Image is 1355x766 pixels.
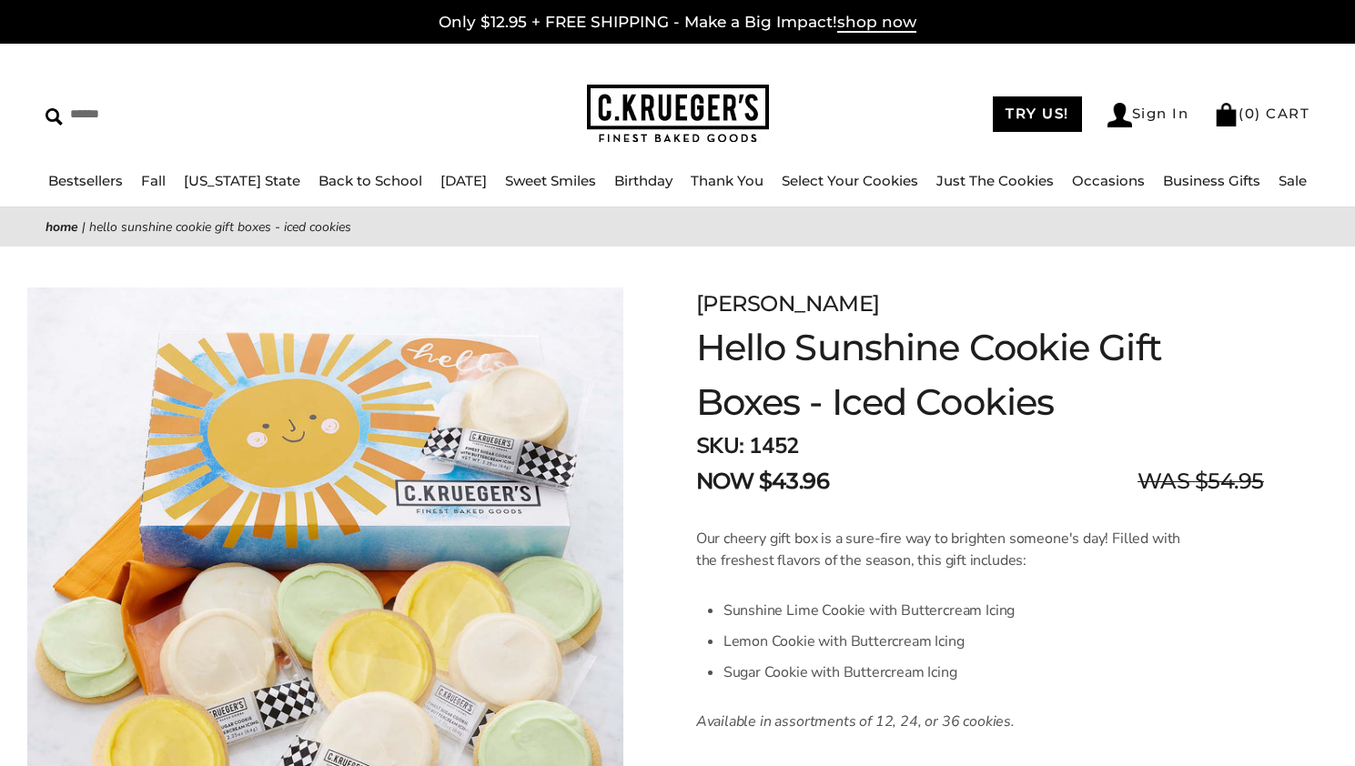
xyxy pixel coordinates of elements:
[696,320,1264,429] h1: Hello Sunshine Cookie Gift Boxes - Iced Cookies
[82,218,86,236] span: |
[46,100,344,128] input: Search
[696,528,1194,571] p: Our cheery gift box is a sure-fire way to brighten someone's day! Filled with the freshest flavor...
[184,172,300,189] a: [US_STATE] State
[1107,103,1132,127] img: Account
[46,217,1309,237] nav: breadcrumbs
[1214,103,1239,126] img: Bag
[505,172,596,189] a: Sweet Smiles
[936,172,1054,189] a: Just The Cookies
[1163,172,1260,189] a: Business Gifts
[696,431,744,460] strong: SKU:
[439,13,916,33] a: Only $12.95 + FREE SHIPPING - Make a Big Impact!shop now
[782,172,918,189] a: Select Your Cookies
[614,172,672,189] a: Birthday
[440,172,487,189] a: [DATE]
[587,85,769,144] img: C.KRUEGER'S
[1138,465,1264,498] span: WAS $54.95
[723,595,1194,626] li: Sunshine Lime Cookie with Buttercream Icing
[723,626,1194,657] li: Lemon Cookie with Buttercream Icing
[1072,172,1145,189] a: Occasions
[837,13,916,33] span: shop now
[696,287,1264,320] div: [PERSON_NAME]
[89,218,351,236] span: Hello Sunshine Cookie Gift Boxes - Iced Cookies
[691,172,763,189] a: Thank You
[46,108,63,126] img: Search
[1245,105,1256,122] span: 0
[319,172,422,189] a: Back to School
[1279,172,1307,189] a: Sale
[1214,105,1309,122] a: (0) CART
[696,465,829,498] span: NOW $43.96
[141,172,166,189] a: Fall
[48,172,123,189] a: Bestsellers
[46,218,78,236] a: Home
[749,431,798,460] span: 1452
[1107,103,1189,127] a: Sign In
[993,96,1082,132] a: TRY US!
[723,657,1194,688] li: Sugar Cookie with Buttercream Icing
[696,711,1015,731] em: Available in assortments of 12, 24, or 36 cookies.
